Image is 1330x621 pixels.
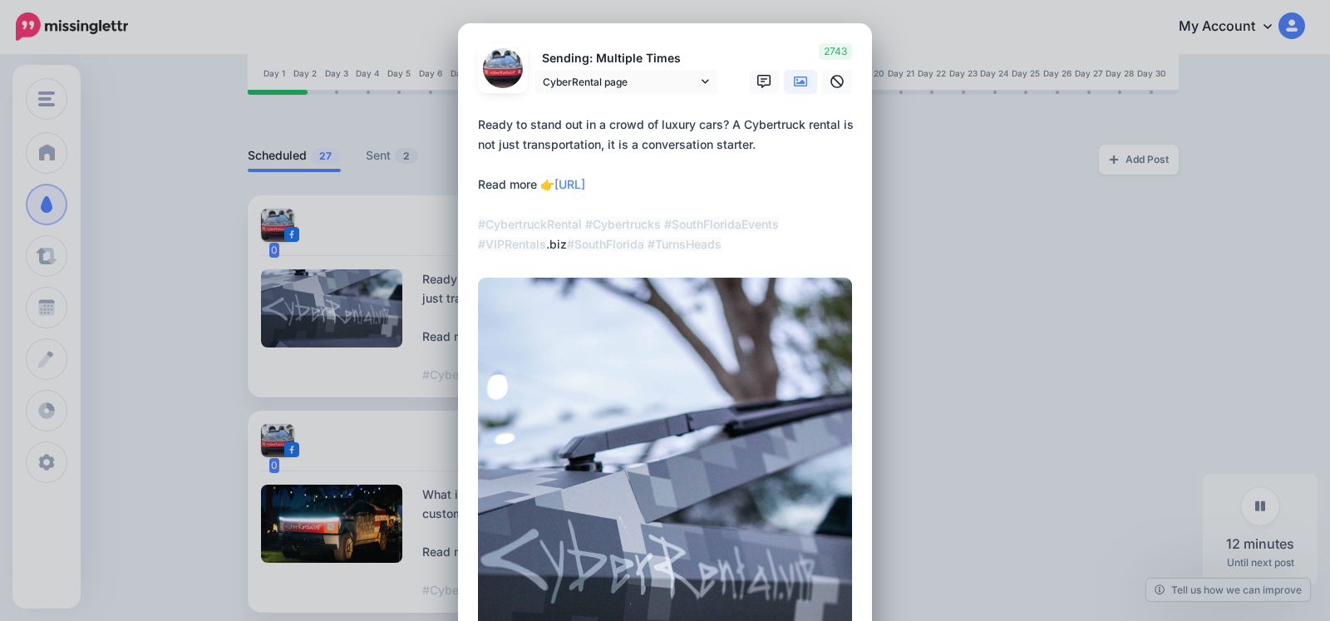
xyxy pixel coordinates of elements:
[543,73,697,91] span: CyberRental page
[819,43,852,60] span: 2743
[483,48,523,88] img: 506287038_122141302724600104_3185706033012920746_n-bsa154874.jpg
[478,115,860,254] div: Ready to stand out in a crowd of luxury cars? A Cybertruck rental is not just transportation, it ...
[534,70,717,94] a: CyberRental page
[534,49,717,68] p: Sending: Multiple Times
